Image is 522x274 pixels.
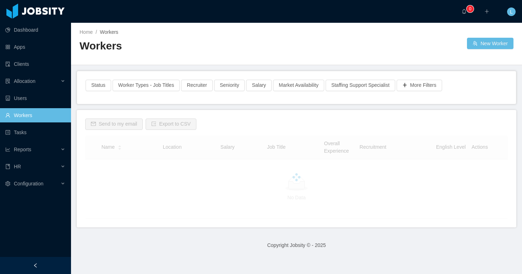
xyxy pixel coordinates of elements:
[5,125,65,139] a: icon: profileTasks
[326,80,395,91] button: Staffing Support Specialist
[71,233,522,258] footer: Copyright Jobsity © - 2025
[100,29,118,35] span: Workers
[5,79,10,84] i: icon: solution
[467,5,474,12] sup: 0
[5,91,65,105] a: icon: robotUsers
[96,29,97,35] span: /
[273,80,324,91] button: Market Availability
[14,147,31,152] span: Reports
[484,9,489,14] i: icon: plus
[14,181,43,186] span: Configuration
[14,164,21,169] span: HR
[80,29,93,35] a: Home
[462,9,467,14] i: icon: bell
[5,23,65,37] a: icon: pie-chartDashboard
[397,80,442,91] button: icon: plusMore Filters
[14,78,36,84] span: Allocation
[5,164,10,169] i: icon: book
[510,7,513,16] span: L
[5,40,65,54] a: icon: appstoreApps
[113,80,180,91] button: Worker Types - Job Titles
[5,181,10,186] i: icon: setting
[181,80,213,91] button: Recruiter
[467,38,513,49] button: icon: usergroup-addNew Worker
[5,57,65,71] a: icon: auditClients
[246,80,272,91] button: Salary
[214,80,245,91] button: Seniority
[86,80,111,91] button: Status
[5,108,65,122] a: icon: userWorkers
[80,39,297,53] h2: Workers
[5,147,10,152] i: icon: line-chart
